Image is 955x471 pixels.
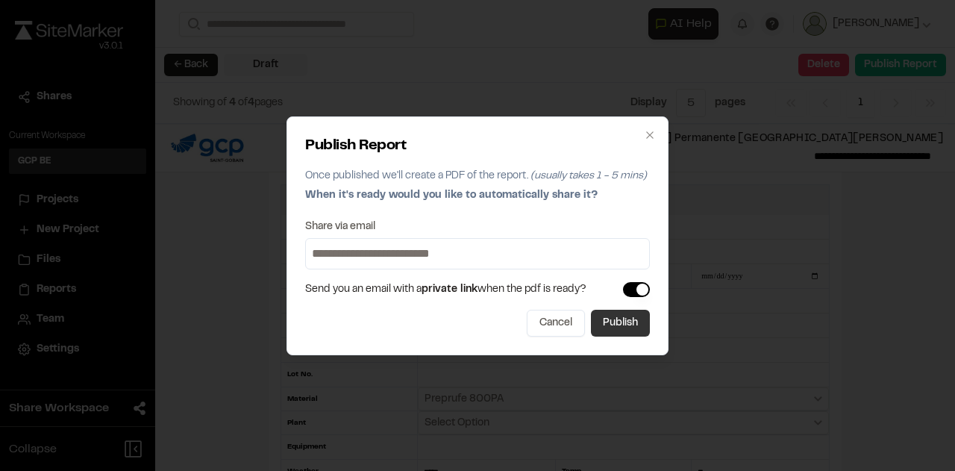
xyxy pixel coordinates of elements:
[530,172,647,181] span: (usually takes 1 - 5 mins)
[591,310,650,337] button: Publish
[305,191,598,200] span: When it's ready would you like to automatically share it?
[422,285,477,294] span: private link
[305,222,375,232] label: Share via email
[305,135,650,157] h2: Publish Report
[305,168,650,184] p: Once published we'll create a PDF of the report.
[305,281,586,298] span: Send you an email with a when the pdf is ready?
[527,310,585,337] button: Cancel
